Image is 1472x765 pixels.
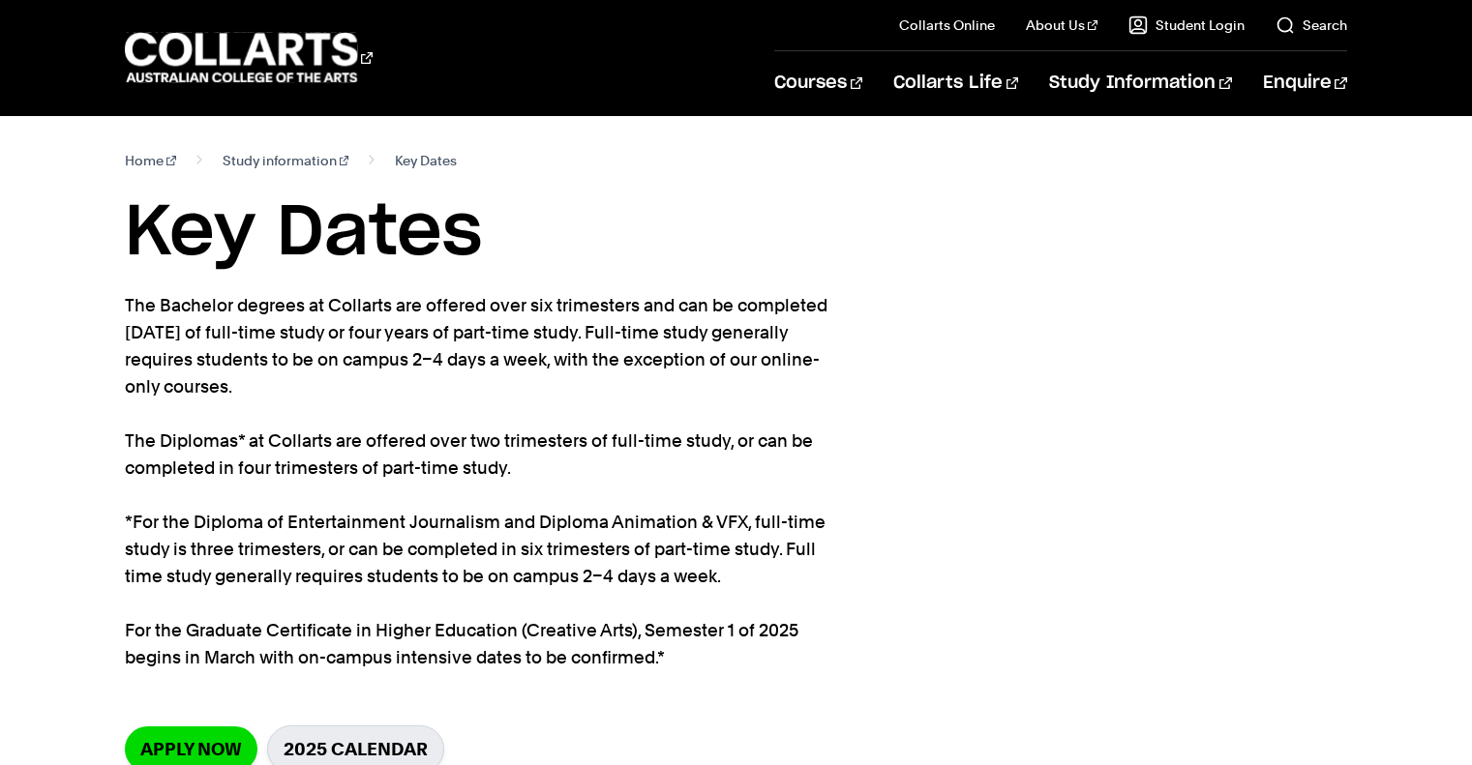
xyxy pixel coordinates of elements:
[1263,51,1347,115] a: Enquire
[125,30,373,85] div: Go to homepage
[1026,15,1097,35] a: About Us
[893,51,1018,115] a: Collarts Life
[125,147,176,174] a: Home
[1049,51,1231,115] a: Study Information
[395,147,457,174] span: Key Dates
[899,15,995,35] a: Collarts Online
[125,292,831,671] p: The Bachelor degrees at Collarts are offered over six trimesters and can be completed [DATE] of f...
[1128,15,1245,35] a: Student Login
[774,51,862,115] a: Courses
[223,147,349,174] a: Study information
[125,190,1346,277] h1: Key Dates
[1276,15,1347,35] a: Search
